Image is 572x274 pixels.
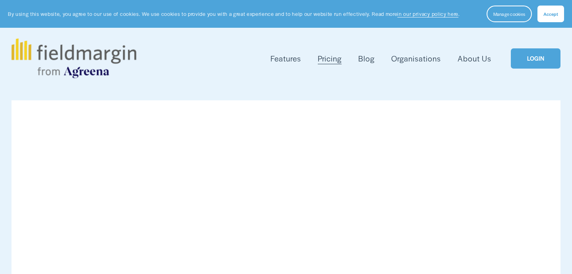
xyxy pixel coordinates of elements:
[271,53,301,64] span: Features
[493,11,525,17] span: Manage cookies
[487,6,532,22] button: Manage cookies
[537,6,564,22] button: Accept
[318,52,342,65] a: Pricing
[543,11,558,17] span: Accept
[12,38,136,78] img: fieldmargin.com
[271,52,301,65] a: folder dropdown
[458,52,491,65] a: About Us
[358,52,375,65] a: Blog
[391,52,441,65] a: Organisations
[511,48,560,69] a: LOGIN
[8,10,460,18] p: By using this website, you agree to our use of cookies. We use cookies to provide you with a grea...
[397,10,458,17] a: in our privacy policy here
